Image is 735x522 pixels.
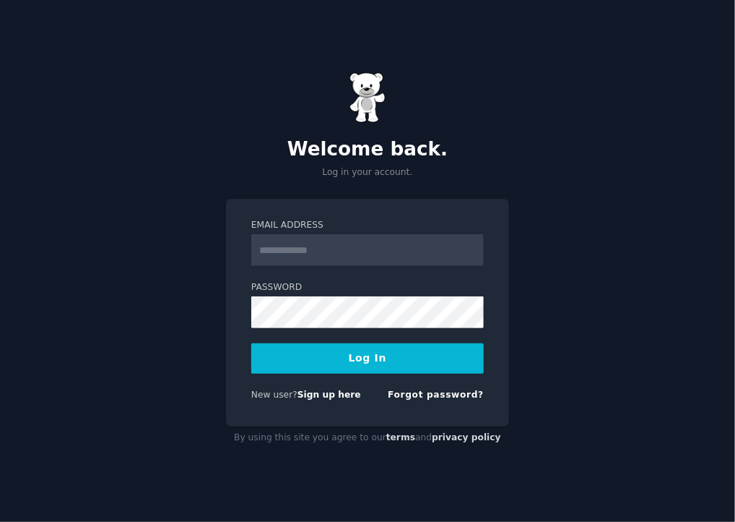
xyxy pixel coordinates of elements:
p: Log in your account. [226,166,509,179]
h2: Welcome back. [226,138,509,161]
a: terms [386,432,415,442]
span: New user? [251,390,297,400]
button: Log In [251,343,484,374]
a: Sign up here [297,390,361,400]
a: Forgot password? [388,390,484,400]
label: Email Address [251,219,484,232]
a: privacy policy [432,432,501,442]
label: Password [251,281,484,294]
div: By using this site you agree to our and [226,427,509,450]
img: Gummy Bear [349,72,386,123]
